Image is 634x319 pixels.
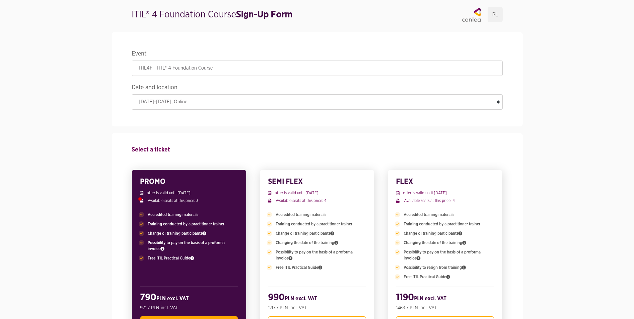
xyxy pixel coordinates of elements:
h3: FLEX [396,177,494,187]
span: Changing the date of the training [276,240,338,246]
h2: 790 [140,292,238,305]
span: PLN excl. VAT [285,296,317,301]
h2: 990 [268,292,366,305]
h4: Select a ticket [132,143,503,156]
h1: ITIL® 4 Foundation Course [132,8,292,21]
span: Change of training participants [276,230,334,236]
span: Possibility to pay on the basis of a proforma invoice [276,249,366,261]
span: Accredited training materials [148,212,198,218]
span: Possibility to pay on the basis of a proforma invoice [404,249,494,261]
span: Accredited training materials [404,212,454,218]
span: Possibility to resign from training [404,264,466,271]
span: Possibility to pay on the basis of a proforma invoice [148,240,238,252]
span: PLN excl. VAT [414,296,447,301]
span: Accredited training materials [276,212,326,218]
h2: 1190 [396,292,494,305]
span: PLN excl. VAT [156,296,189,301]
input: ITIL4F - ITIL® 4 Foundation Course [132,61,503,76]
strong: Sign-Up Form [236,10,292,19]
h3: PROMO [140,177,238,187]
span: Free ITIL Practical Guide [148,255,194,261]
p: offer is valid until [DATE] [140,190,238,196]
span: Free ITIL Practical Guide [404,274,450,280]
span: Change of training participants [148,230,206,236]
span: Changing the date of the training [404,240,466,246]
p: Available seats at this price: 3 [140,198,238,204]
p: 1217.7 PLN incl. VAT [268,305,366,311]
a: PL [488,7,503,22]
span: Training conducted by a practitioner trainer [148,221,224,227]
p: 1463.7 PLN incl. VAT [396,305,494,311]
p: offer is valid until [DATE] [268,190,366,196]
span: Training conducted by a practitioner trainer [404,221,480,227]
p: Available seats at this price: 4 [268,198,366,204]
span: Training conducted by a practitioner trainer [276,221,352,227]
h3: SEMI FLEX [268,177,366,187]
legend: Date and location [132,83,503,94]
span: Free ITIL Practical Guide [276,264,322,271]
span: Change of training participants [404,230,462,236]
p: 971.7 PLN incl. VAT [140,305,238,311]
legend: Event [132,49,503,61]
p: offer is valid until [DATE] [396,190,494,196]
p: Available seats at this price: 4 [396,198,494,204]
